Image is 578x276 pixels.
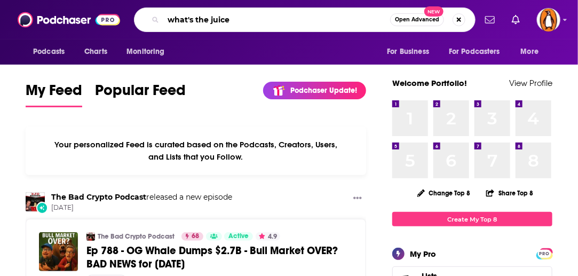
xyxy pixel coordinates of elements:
button: open menu [513,42,552,62]
img: The Bad Crypto Podcast [86,232,95,241]
span: For Business [387,44,429,59]
span: New [424,6,444,17]
a: Ep 788 - OG Whale Dumps $2.7B - Bull Market OVER? BAD NEWS for [DATE] [86,244,353,271]
a: Welcome Portfolio! [392,78,467,88]
a: My Feed [26,81,82,107]
a: PRO [538,249,551,257]
span: 68 [192,231,199,242]
a: Active [224,232,253,241]
button: open menu [26,42,78,62]
img: The Bad Crypto Podcast [26,192,45,211]
a: Popular Feed [95,81,186,107]
h3: released a new episode [51,192,232,202]
a: Show notifications dropdown [508,11,524,29]
button: Show profile menu [537,8,560,31]
span: My Feed [26,81,82,106]
div: Search podcasts, credits, & more... [134,7,476,32]
input: Search podcasts, credits, & more... [163,11,390,28]
a: 68 [181,232,203,241]
a: Show notifications dropdown [481,11,499,29]
span: Charts [84,44,107,59]
button: Show More Button [349,192,366,206]
button: Change Top 8 [411,186,477,200]
span: Logged in as penguin_portfolio [537,8,560,31]
button: 4.9 [256,232,280,241]
div: My Pro [410,249,436,259]
div: New Episode [36,202,48,214]
span: Open Advanced [395,17,439,22]
span: [DATE] [51,203,232,212]
span: Popular Feed [95,81,186,106]
img: Podchaser - Follow, Share and Rate Podcasts [18,10,120,30]
p: Podchaser Update! [291,86,358,95]
a: The Bad Crypto Podcast [51,192,146,202]
img: User Profile [537,8,560,31]
span: For Podcasters [449,44,500,59]
span: More [521,44,539,59]
div: Your personalized Feed is curated based on the Podcasts, Creators, Users, and Lists that you Follow. [26,127,366,175]
span: Active [228,231,249,242]
button: open menu [119,42,178,62]
a: Charts [77,42,114,62]
img: Ep 788 - OG Whale Dumps $2.7B - Bull Market OVER? BAD NEWS for August 28, 2025 [39,232,78,271]
button: open menu [442,42,516,62]
span: PRO [538,250,551,258]
a: View Profile [509,78,552,88]
span: Monitoring [126,44,164,59]
a: Create My Top 8 [392,212,552,226]
span: Podcasts [33,44,65,59]
button: open menu [379,42,442,62]
a: The Bad Crypto Podcast [98,232,175,241]
button: Share Top 8 [486,183,534,203]
span: Ep 788 - OG Whale Dumps $2.7B - Bull Market OVER? BAD NEWS for [DATE] [86,244,338,271]
button: Open AdvancedNew [390,13,444,26]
